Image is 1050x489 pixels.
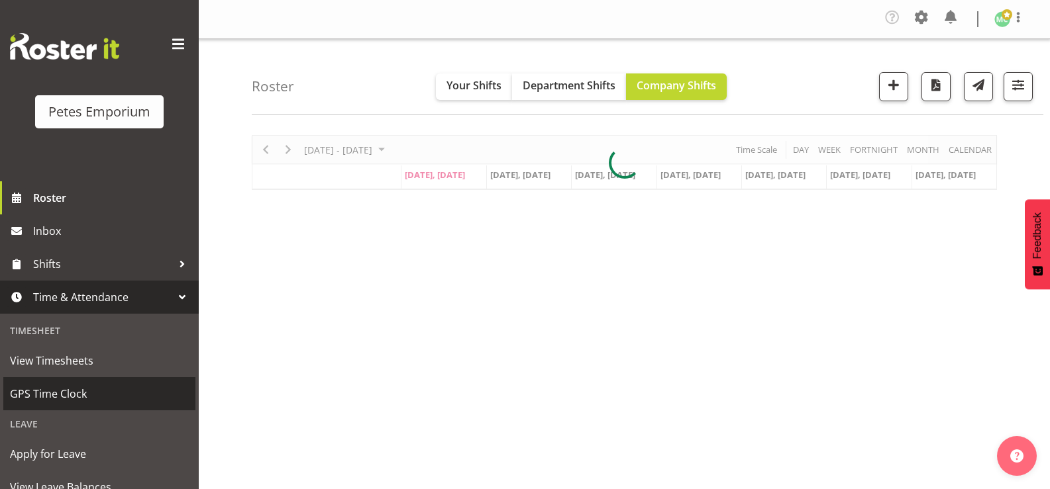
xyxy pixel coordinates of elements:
[3,437,195,470] a: Apply for Leave
[10,444,189,464] span: Apply for Leave
[10,384,189,404] span: GPS Time Clock
[3,410,195,437] div: Leave
[921,72,951,101] button: Download a PDF of the roster according to the set date range.
[1031,212,1043,259] span: Feedback
[3,344,195,377] a: View Timesheets
[512,73,626,100] button: Department Shifts
[10,33,119,60] img: Rosterit website logo
[33,221,192,241] span: Inbox
[10,351,189,371] span: View Timesheets
[436,73,512,100] button: Your Shifts
[626,73,727,100] button: Company Shifts
[33,254,172,274] span: Shifts
[3,377,195,410] a: GPS Time Clock
[252,79,294,94] h4: Roster
[48,102,150,122] div: Petes Emporium
[964,72,993,101] button: Send a list of all shifts for the selected filtered period to all rostered employees.
[33,287,172,307] span: Time & Attendance
[523,78,615,93] span: Department Shifts
[1010,449,1024,463] img: help-xxl-2.png
[33,188,192,208] span: Roster
[3,317,195,344] div: Timesheet
[446,78,501,93] span: Your Shifts
[637,78,716,93] span: Company Shifts
[994,11,1010,27] img: melissa-cowen2635.jpg
[1004,72,1033,101] button: Filter Shifts
[879,72,908,101] button: Add a new shift
[1025,199,1050,289] button: Feedback - Show survey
